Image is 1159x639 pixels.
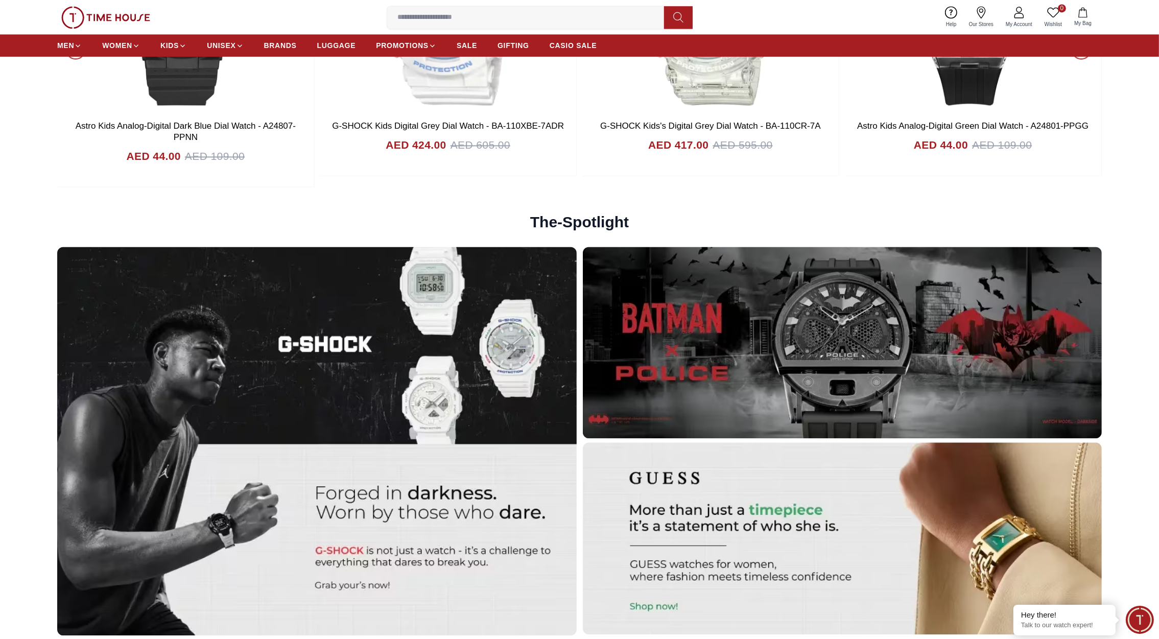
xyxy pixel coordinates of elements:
span: BRANDS [264,40,297,51]
span: GIFTING [498,40,529,51]
a: SALE [457,36,477,55]
span: KIDS [160,40,179,51]
button: My Bag [1068,5,1098,29]
span: AED 605.00 [451,137,510,153]
img: First Banner [57,247,577,636]
span: My Bag [1070,19,1096,27]
img: Banner 2 [583,247,1102,438]
a: MEN [57,36,82,55]
h2: The-Spotlight [530,213,629,231]
a: Astro Kids Analog-Digital Dark Blue Dial Watch - A24807-PPNN [76,121,296,142]
span: PROMOTIONS [376,40,429,51]
span: Our Stores [965,20,998,28]
span: AED 109.00 [185,148,245,164]
span: AED 595.00 [713,137,772,153]
span: 0 [1058,4,1066,12]
div: Hey there! [1021,610,1108,620]
span: LUGGAGE [317,40,356,51]
span: My Account [1002,20,1036,28]
a: KIDS [160,36,186,55]
a: UNISEX [207,36,243,55]
a: G-SHOCK Kids's Digital Grey Dial Watch - BA-110CR-7A [600,121,821,131]
h4: AED 44.00 [914,137,968,153]
p: Talk to our watch expert! [1021,621,1108,630]
a: GIFTING [498,36,529,55]
span: WOMEN [102,40,132,51]
a: G-SHOCK Kids Digital Grey Dial Watch - BA-110XBE-7ADR [332,121,564,131]
a: PROMOTIONS [376,36,436,55]
h4: AED 417.00 [648,137,708,153]
img: ... [61,6,150,29]
a: Astro Kids Analog-Digital Green Dial Watch - A24801-PPGG [857,121,1089,131]
a: 0Wishlist [1038,4,1068,30]
h4: AED 424.00 [386,137,446,153]
span: CASIO SALE [550,40,597,51]
a: CASIO SALE [550,36,597,55]
span: MEN [57,40,74,51]
span: SALE [457,40,477,51]
span: Help [942,20,961,28]
span: AED 109.00 [972,137,1032,153]
a: WOMEN [102,36,140,55]
h4: AED 44.00 [127,148,181,164]
div: Chat Widget [1126,606,1154,634]
a: LUGGAGE [317,36,356,55]
span: Wishlist [1040,20,1066,28]
a: BRANDS [264,36,297,55]
span: UNISEX [207,40,235,51]
a: Help [940,4,963,30]
img: Banner 3 [583,442,1102,634]
a: Our Stores [963,4,1000,30]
